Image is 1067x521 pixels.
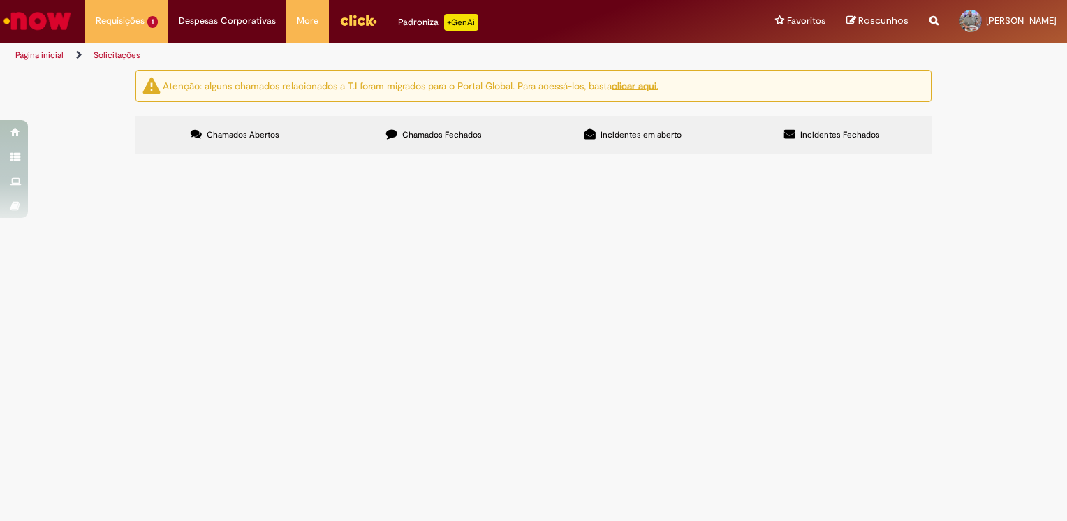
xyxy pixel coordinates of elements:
[800,129,880,140] span: Incidentes Fechados
[15,50,64,61] a: Página inicial
[94,50,140,61] a: Solicitações
[858,14,908,27] span: Rascunhos
[612,79,658,91] a: clicar aqui.
[402,129,482,140] span: Chamados Fechados
[1,7,73,35] img: ServiceNow
[147,16,158,28] span: 1
[96,14,145,28] span: Requisições
[163,79,658,91] ng-bind-html: Atenção: alguns chamados relacionados a T.I foram migrados para o Portal Global. Para acessá-los,...
[846,15,908,28] a: Rascunhos
[207,129,279,140] span: Chamados Abertos
[179,14,276,28] span: Despesas Corporativas
[986,15,1057,27] span: [PERSON_NAME]
[787,14,825,28] span: Favoritos
[444,14,478,31] p: +GenAi
[297,14,318,28] span: More
[398,14,478,31] div: Padroniza
[339,10,377,31] img: click_logo_yellow_360x200.png
[601,129,682,140] span: Incidentes em aberto
[10,43,701,68] ul: Trilhas de página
